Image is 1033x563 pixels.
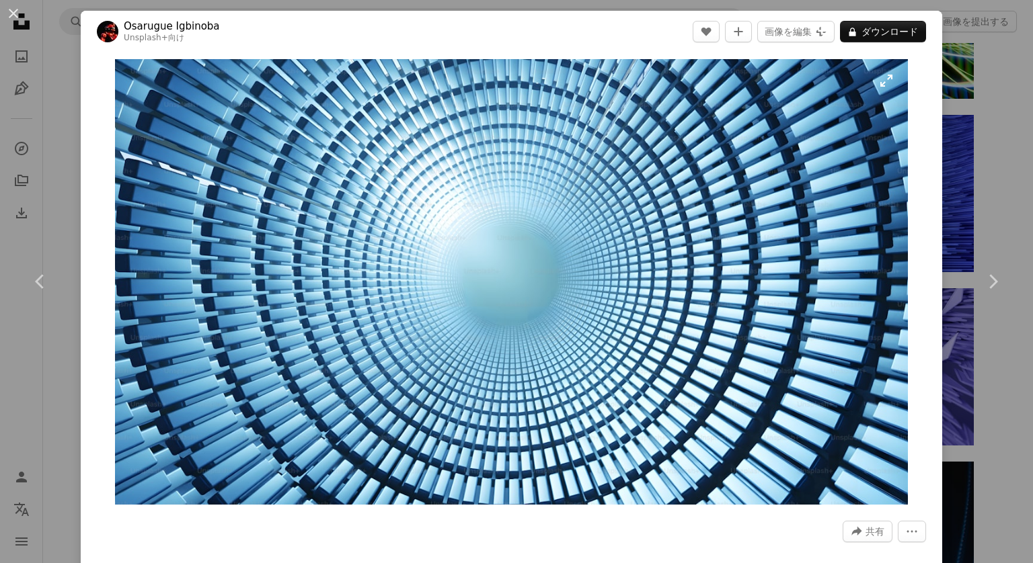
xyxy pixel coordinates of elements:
[124,33,168,42] a: Unsplash+
[952,217,1033,346] a: 次へ
[124,33,220,44] div: 向け
[866,521,884,542] span: 共有
[124,19,220,33] a: Osarugue Igbinoba
[725,21,752,42] button: コレクションに追加する
[97,21,118,42] img: Osarugue Igbinobaのプロフィールを見る
[898,521,926,542] button: その他のアクション
[693,21,720,42] button: いいね！
[115,59,908,505] img: 青い空を背景にした非常に大きな円形の構造
[840,21,926,42] button: ダウンロード
[115,59,908,505] button: この画像でズームインする
[757,21,835,42] button: 画像を編集
[843,521,892,542] button: このビジュアルを共有する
